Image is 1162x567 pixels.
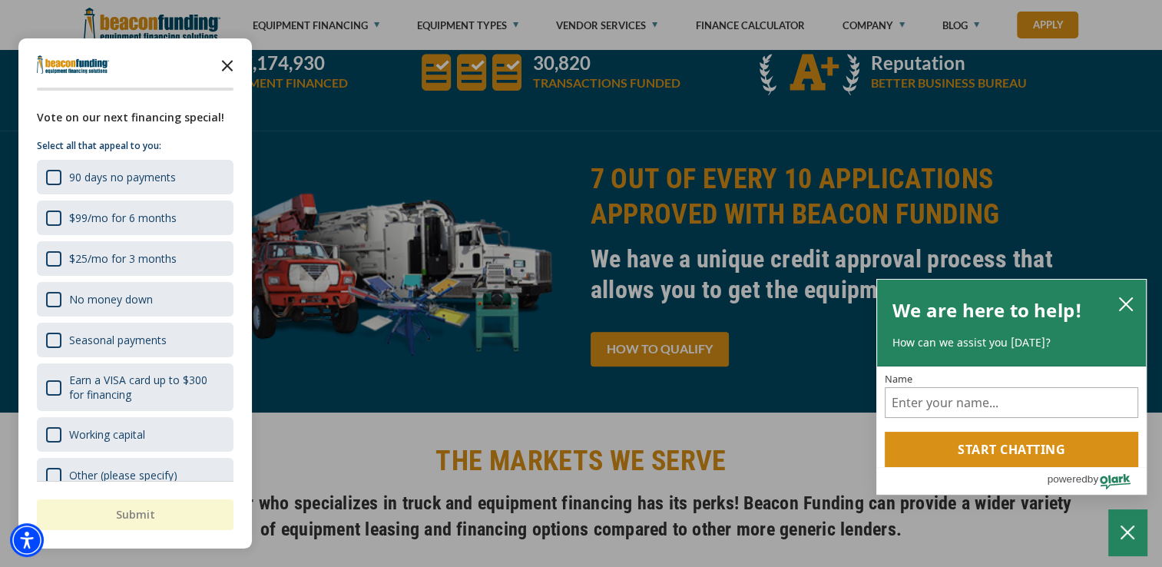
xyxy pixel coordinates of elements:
[37,417,233,452] div: Working capital
[18,38,252,549] div: Survey
[885,374,1138,384] label: Name
[885,432,1138,467] button: Start chatting
[69,211,177,225] div: $99/mo for 6 months
[37,241,233,276] div: $25/mo for 3 months
[10,523,44,557] div: Accessibility Menu
[37,499,233,530] button: Submit
[37,109,233,126] div: Vote on our next financing special!
[37,160,233,194] div: 90 days no payments
[37,282,233,317] div: No money down
[1108,509,1147,555] button: Close Chatbox
[37,55,109,74] img: Company logo
[892,335,1131,350] p: How can we assist you [DATE]?
[37,323,233,357] div: Seasonal payments
[69,373,224,402] div: Earn a VISA card up to $300 for financing
[1114,293,1138,314] button: close chatbox
[69,292,153,307] div: No money down
[885,387,1138,418] input: Name
[37,458,233,492] div: Other (please specify)
[69,427,145,442] div: Working capital
[69,333,167,347] div: Seasonal payments
[37,363,233,411] div: Earn a VISA card up to $300 for financing
[1047,469,1087,489] span: powered
[37,201,233,235] div: $99/mo for 6 months
[212,49,243,80] button: Close the survey
[876,279,1147,496] div: olark chatbox
[69,170,176,184] div: 90 days no payments
[37,138,233,154] p: Select all that appeal to you:
[69,251,177,266] div: $25/mo for 3 months
[69,468,177,482] div: Other (please specify)
[1088,469,1098,489] span: by
[892,295,1082,326] h2: We are here to help!
[1047,468,1146,494] a: Powered by Olark - open in a new tab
